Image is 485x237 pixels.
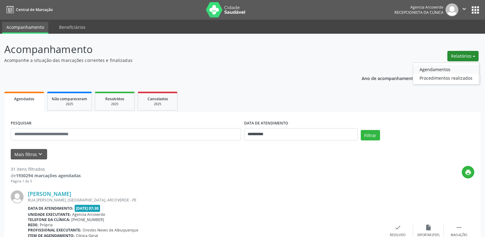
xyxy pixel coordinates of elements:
button: Relatórios [447,51,479,61]
p: Acompanhamento [4,42,338,57]
i:  [461,6,468,12]
a: Agendamentos [413,65,479,74]
a: Procedimentos realizados [413,74,479,82]
span: Recepcionista da clínica [394,10,443,15]
button: Filtrar [361,130,380,140]
b: Telefone da clínica: [28,217,70,222]
i: check [394,224,401,231]
i:  [456,224,462,231]
div: RUA [PERSON_NAME], [GEOGRAPHIC_DATA], ARCOVERDE - PE [28,197,382,203]
span: [PHONE_NUMBER] [71,217,104,222]
div: 2025 [99,102,130,106]
img: img [446,3,458,16]
span: Agencia Arcoverde [72,212,105,217]
div: Agencia Arcoverde [394,5,443,10]
span: Agendados [14,96,34,101]
span: Resolvidos [105,96,124,101]
b: Data de atendimento: [28,206,73,211]
label: DATA DE ATENDIMENTO [244,119,288,128]
span: Central de Marcação [16,7,53,12]
span: Cancelados [147,96,168,101]
div: 2025 [142,102,173,106]
button: apps [470,5,481,15]
button: Mais filtroskeyboard_arrow_down [11,149,47,160]
b: Unidade executante: [28,212,71,217]
ul: Relatórios [413,63,479,85]
button: print [462,166,474,178]
div: 2025 [52,102,87,106]
b: Profissional executante: [28,227,81,233]
span: Não compareceram [52,96,87,101]
p: Ano de acompanhamento [362,74,416,82]
span: Própria [40,222,53,227]
button:  [458,3,470,16]
a: Beneficiários [55,22,90,32]
div: de [11,172,81,179]
a: Acompanhamento [2,22,48,34]
i: keyboard_arrow_down [37,151,44,158]
img: img [11,190,24,203]
a: Central de Marcação [4,5,53,15]
label: PESQUISAR [11,119,32,128]
strong: 1930294 marcações agendadas [16,173,81,178]
span: Orestes Neves de Albuquerque [83,227,138,233]
i: insert_drive_file [425,224,432,231]
i: print [465,169,472,176]
span: [DATE] 07:30 [75,205,100,212]
b: Rede: [28,222,39,227]
p: Acompanhe a situação das marcações correntes e finalizadas [4,57,338,63]
a: [PERSON_NAME] [28,190,71,197]
div: Página 1 de 3 [11,179,81,184]
div: 31 itens filtrados [11,166,81,172]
